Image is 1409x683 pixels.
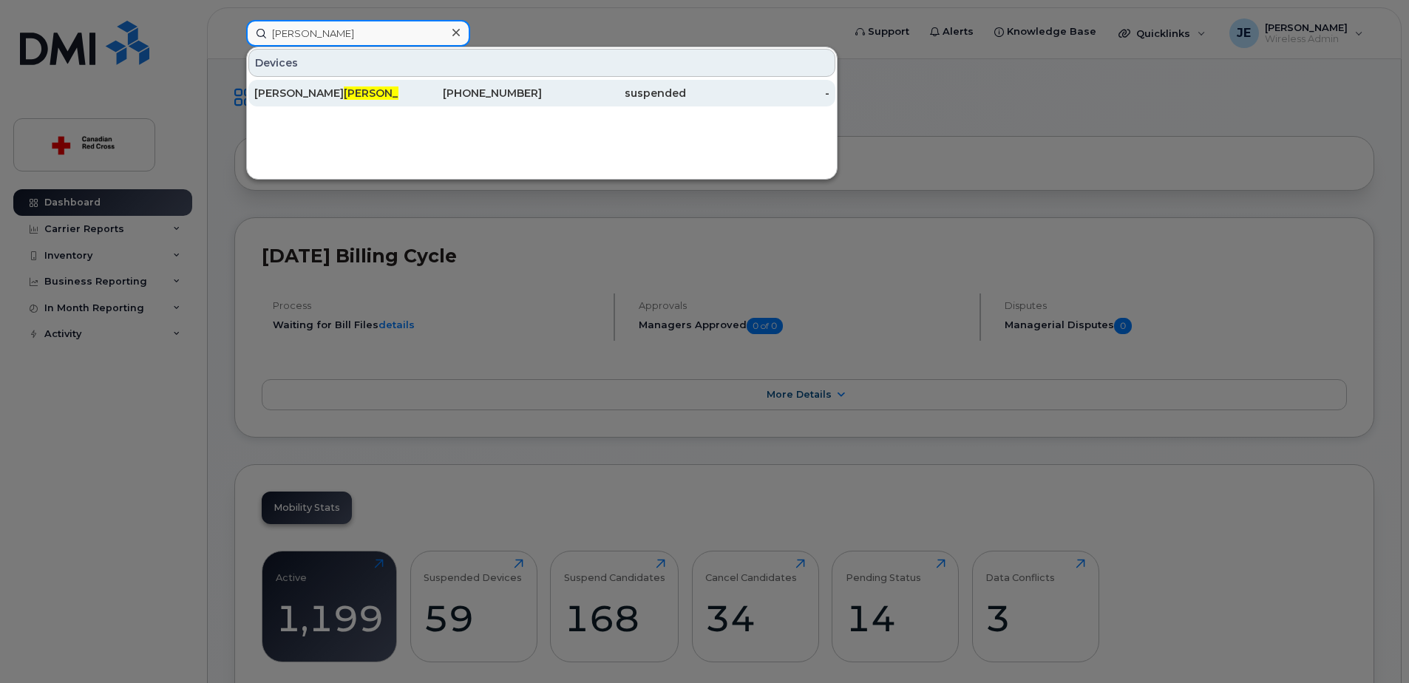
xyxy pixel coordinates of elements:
[398,86,543,101] div: [PHONE_NUMBER]
[344,86,433,100] span: [PERSON_NAME]
[248,49,835,77] div: Devices
[686,86,830,101] div: -
[542,86,686,101] div: suspended
[248,80,835,106] a: [PERSON_NAME][PERSON_NAME][PHONE_NUMBER]suspended-
[254,86,398,101] div: [PERSON_NAME]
